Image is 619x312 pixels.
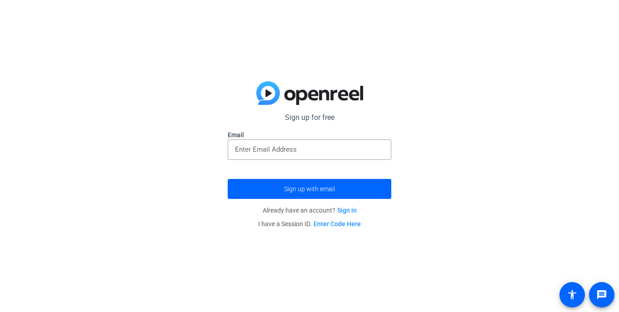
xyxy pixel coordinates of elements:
span: I have a Session ID. [258,220,361,228]
mat-icon: message [596,289,607,300]
a: Sign in [337,207,357,214]
p: Sign up for free [228,112,391,123]
button: Sign up with email [228,179,391,199]
mat-icon: accessibility [567,289,578,300]
a: Enter Code Here [314,220,361,228]
img: blue-gradient.svg [256,81,363,105]
input: Enter Email Address [235,144,384,155]
label: Email [228,130,391,139]
span: Already have an account? [263,207,357,214]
